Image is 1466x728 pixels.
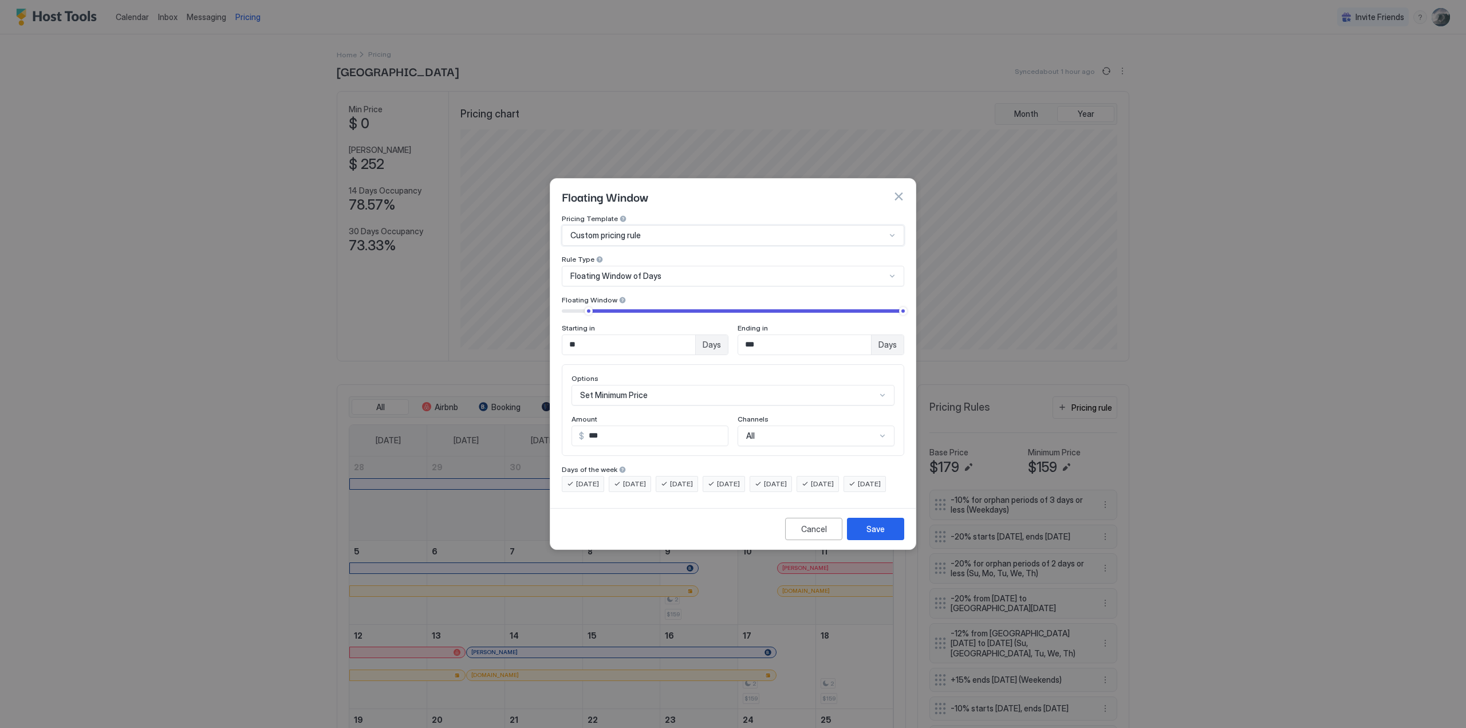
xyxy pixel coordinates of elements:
div: Save [866,523,885,535]
span: Set Minimum Price [580,390,648,400]
span: [DATE] [811,479,834,489]
span: Custom pricing rule [570,230,641,241]
span: [DATE] [670,479,693,489]
span: [DATE] [717,479,740,489]
span: [DATE] [858,479,881,489]
span: [DATE] [764,479,787,489]
span: All [746,431,755,441]
span: Amount [572,415,597,423]
span: Floating Window [562,296,617,304]
button: Save [847,518,904,540]
div: Cancel [801,523,827,535]
input: Input Field [584,426,728,446]
span: Ending in [738,324,768,332]
input: Input Field [738,335,871,355]
span: [DATE] [576,479,599,489]
iframe: Intercom live chat [11,689,39,717]
input: Input Field [562,335,695,355]
span: $ [579,431,584,441]
span: Floating Window of Days [570,271,661,281]
span: Days of the week [562,465,617,474]
span: Days [703,340,721,350]
button: Cancel [785,518,842,540]
span: Days [878,340,897,350]
span: Pricing Template [562,214,618,223]
span: Options [572,374,598,383]
span: Channels [738,415,769,423]
span: Rule Type [562,255,594,263]
span: [DATE] [623,479,646,489]
span: Floating Window [562,188,648,205]
span: Starting in [562,324,595,332]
